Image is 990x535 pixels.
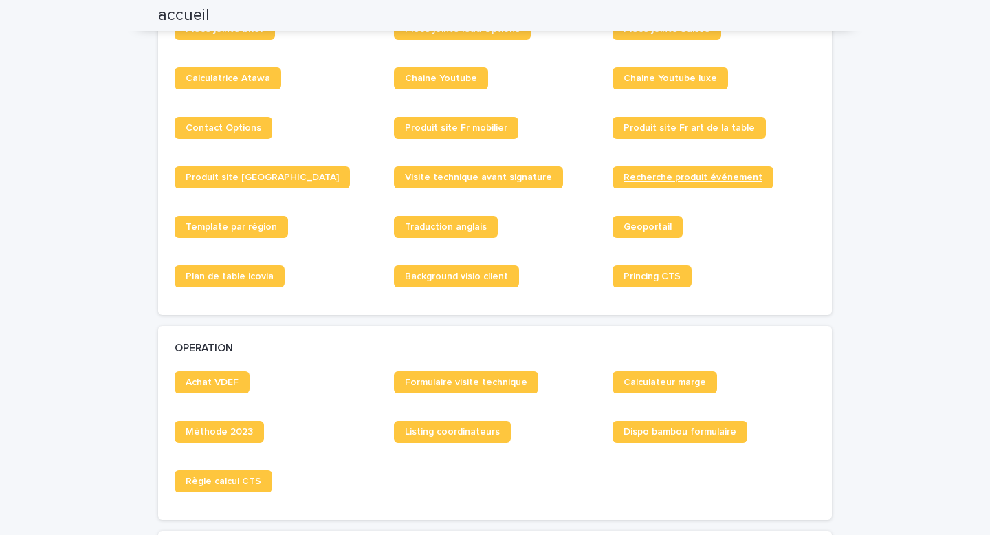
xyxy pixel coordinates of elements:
[613,216,683,238] a: Geoportail
[613,371,717,393] a: Calculateur marge
[394,117,518,139] a: Produit site Fr mobilier
[613,421,747,443] a: Dispo bambou formulaire
[394,421,511,443] a: Listing coordinateurs
[624,222,672,232] span: Geoportail
[624,74,717,83] span: Chaine Youtube luxe
[158,6,210,25] h2: accueil
[394,265,519,287] a: Background visio client
[394,371,538,393] a: Formulaire visite technique
[186,477,261,486] span: Règle calcul CTS
[624,272,681,281] span: Princing CTS
[186,173,339,182] span: Produit site [GEOGRAPHIC_DATA]
[186,272,274,281] span: Plan de table icovia
[186,222,277,232] span: Template par région
[175,470,272,492] a: Règle calcul CTS
[394,216,498,238] a: Traduction anglais
[394,67,488,89] a: Chaine Youtube
[613,265,692,287] a: Princing CTS
[405,173,552,182] span: Visite technique avant signature
[175,342,233,355] h2: OPERATION
[624,378,706,387] span: Calculateur marge
[405,123,507,133] span: Produit site Fr mobilier
[186,427,253,437] span: Méthode 2023
[186,123,261,133] span: Contact Options
[613,166,773,188] a: Recherche produit événement
[175,265,285,287] a: Plan de table icovia
[175,166,350,188] a: Produit site [GEOGRAPHIC_DATA]
[613,117,766,139] a: Produit site Fr art de la table
[405,74,477,83] span: Chaine Youtube
[405,427,500,437] span: Listing coordinateurs
[405,222,487,232] span: Traduction anglais
[624,173,762,182] span: Recherche produit événement
[405,378,527,387] span: Formulaire visite technique
[175,421,264,443] a: Méthode 2023
[624,427,736,437] span: Dispo bambou formulaire
[175,371,250,393] a: Achat VDEF
[394,166,563,188] a: Visite technique avant signature
[186,74,270,83] span: Calculatrice Atawa
[405,272,508,281] span: Background visio client
[613,67,728,89] a: Chaine Youtube luxe
[175,67,281,89] a: Calculatrice Atawa
[624,123,755,133] span: Produit site Fr art de la table
[186,378,239,387] span: Achat VDEF
[175,117,272,139] a: Contact Options
[175,216,288,238] a: Template par région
